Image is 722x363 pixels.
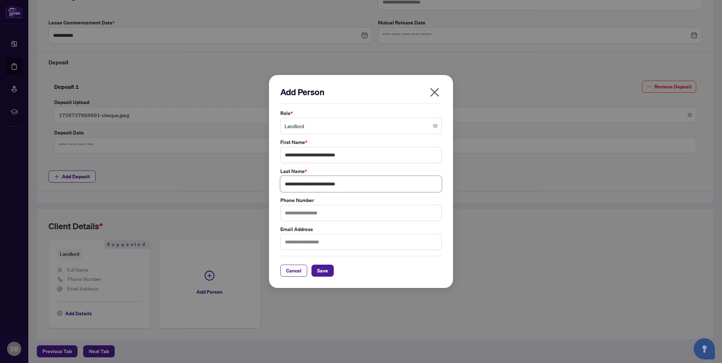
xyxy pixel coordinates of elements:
[694,338,715,359] button: Open asap
[280,225,442,233] label: Email Address
[317,265,328,276] span: Save
[429,87,440,98] span: close
[280,196,442,204] label: Phone Number
[280,109,442,117] label: Role
[280,86,442,98] h2: Add Person
[280,167,442,175] label: Last Name
[286,265,302,276] span: Cancel
[311,265,334,277] button: Save
[285,119,437,133] span: Landlord
[280,265,307,277] button: Cancel
[280,138,442,146] label: First Name
[433,124,437,128] span: close-circle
